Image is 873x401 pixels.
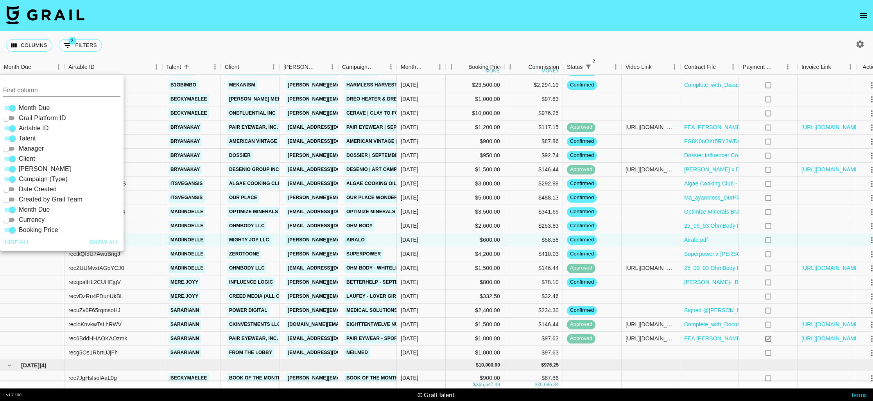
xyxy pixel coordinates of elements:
span: approved [567,321,595,328]
div: Invoice Link [798,59,856,75]
input: Column title [3,84,120,97]
span: confirmed [567,236,597,244]
div: $58.58 [504,233,563,247]
a: [DOMAIN_NAME][EMAIL_ADDRESS][DOMAIN_NAME] [286,320,412,329]
a: mere.joyy [169,277,200,287]
div: Month Due [397,59,446,75]
a: Dreo Heater & Dreo Humidifier​ [344,94,432,104]
button: open drawer [856,8,871,23]
a: Pair Eyewear, Inc. [227,122,280,132]
a: Superpower [344,249,383,259]
a: [PERSON_NAME][EMAIL_ADDRESS][DOMAIN_NAME] [286,193,413,203]
button: Hide all [2,235,33,250]
span: confirmed [567,194,597,201]
div: $97.63 [504,332,563,346]
a: [EMAIL_ADDRESS][DOMAIN_NAME] [286,122,373,132]
a: American Vintage | September [344,137,430,146]
button: Menu [727,61,739,73]
div: recuZv0F65rqmsoHJ [68,306,120,314]
div: https://www.youtube.com/watch?v=YmlZ2ZSS4N8 [626,165,676,173]
a: [PERSON_NAME][EMAIL_ADDRESS][DOMAIN_NAME] [286,151,413,160]
a: b1gbimbo [169,80,198,90]
div: $234.30 [504,304,563,318]
button: Menu [504,61,516,73]
span: confirmed [567,138,597,145]
a: FEA [PERSON_NAME] x Pair Eyewear 2025 Campaign Agreement.pdf [684,123,860,131]
div: recloKnvkwTsLhRWV [68,320,122,328]
a: Dossier | September [344,151,404,160]
div: https://www.instagram.com/p/DKAkIAdBsAU/?img_index=1 [626,264,676,272]
div: Sep '25 [401,208,418,216]
button: Sort [716,61,727,72]
div: $2,600.00 [446,219,504,233]
button: Sort [374,61,385,72]
a: bryanakay [169,137,202,146]
a: [EMAIL_ADDRESS][DOMAIN_NAME] [286,137,373,146]
button: Select columns [6,39,52,52]
div: recvDzRu4FDunUkBL [68,292,123,300]
div: $146.44 [504,318,563,332]
button: hide children [4,360,15,371]
button: Sort [95,61,106,72]
button: Menu [209,61,221,73]
a: Book of the Month [227,373,283,383]
a: Mekanism [227,80,257,90]
a: Airalo.pdf [684,236,708,244]
div: Sep '25 [401,151,418,159]
a: [PERSON_NAME][EMAIL_ADDRESS][DOMAIN_NAME] [286,235,413,245]
div: $341.69 [504,205,563,219]
button: Menu [151,61,162,73]
div: $23,500.00 [446,78,504,92]
span: confirmed [567,279,597,286]
a: [PERSON_NAME][EMAIL_ADDRESS][PERSON_NAME][DOMAIN_NAME] [286,277,454,287]
a: Influence Logic [227,277,275,287]
div: rectkQIdU7AwuBngJ [68,250,120,258]
span: Booking Price [19,225,58,235]
button: Show filters [583,61,594,72]
button: Menu [844,61,856,73]
span: Talent [19,134,36,143]
a: [EMAIL_ADDRESS][DOMAIN_NAME] [286,348,373,358]
div: $32.46 [504,290,563,304]
div: Booker [280,59,338,75]
span: 2 [68,37,76,45]
a: Superpower x [PERSON_NAME] _ Influencer Service Agreement (1).pdf [684,250,864,258]
button: Menu [610,61,622,73]
a: Optimize Minerals | August [344,207,421,217]
div: $900.00 [446,135,504,149]
a: Harmless Harvest | Year Long Partnership (Final 50%) [344,80,497,90]
a: OneFluential Inc [227,108,278,118]
div: Sep '25 [401,180,418,187]
button: Sort [239,61,250,72]
a: From The Lobby [227,348,274,358]
a: Dossier Influencer Contract x [PERSON_NAME] (1).docx (1).pdf [684,151,843,159]
a: [PERSON_NAME][EMAIL_ADDRESS][PERSON_NAME][DOMAIN_NAME] [286,373,454,383]
div: $3,000.00 [446,177,504,191]
div: Status [563,59,622,75]
div: $146.44 [504,261,563,275]
a: sarariann [169,348,201,358]
a: CeraVe | Clay To Foam [344,108,408,118]
a: Algae Cooking Oil - Ongoing - September [344,179,460,189]
div: Client [225,59,239,75]
span: Created by Grail Team [19,195,82,204]
div: Sep '25 [401,165,418,173]
a: Dossier [227,151,253,160]
a: [PERSON_NAME][EMAIL_ADDRESS][PERSON_NAME][DOMAIN_NAME] [286,306,454,315]
div: https://www.tiktok.com/@sarariann/video/7547856233147977015 [626,320,676,328]
button: Sort [831,61,842,72]
div: $253.83 [504,219,563,233]
div: Sep '25 [401,264,418,272]
span: [DATE] [21,361,39,369]
span: Month Due [19,205,50,214]
div: Airtable ID [65,59,162,75]
div: Campaign (Type) [342,59,374,75]
div: money [486,68,503,73]
span: Campaign (Type) [19,174,68,184]
span: Grail Platform ID [19,113,66,123]
div: Talent [166,59,181,75]
div: Payment Sent [743,59,773,75]
div: recg5Os1RbrtUJjFh [68,349,118,356]
span: Manager [19,144,44,153]
span: approved [567,166,595,173]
